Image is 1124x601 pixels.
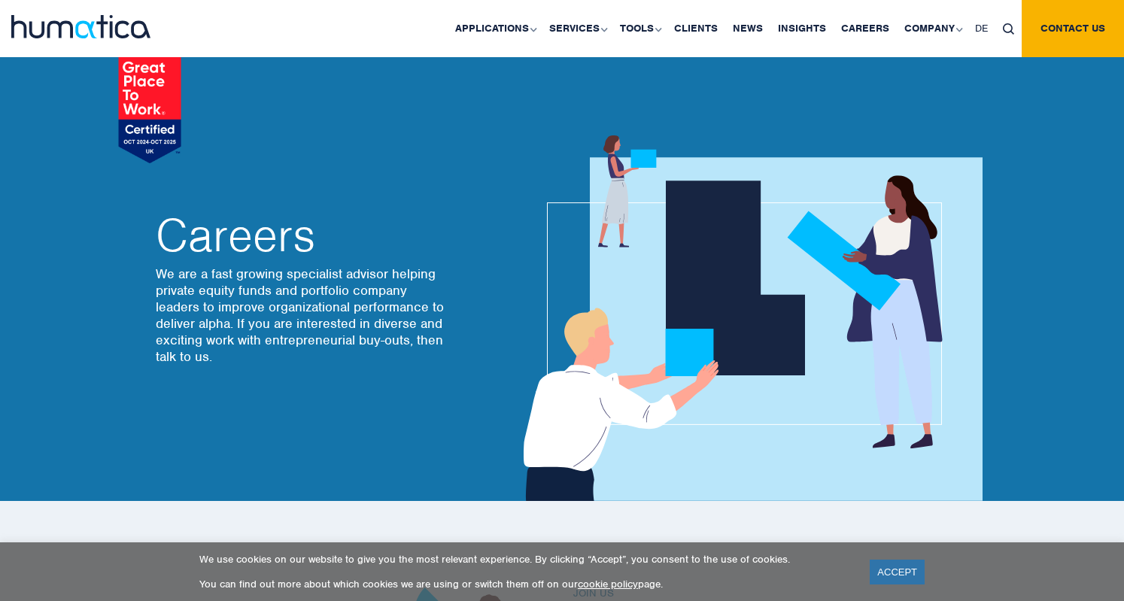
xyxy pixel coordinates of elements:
img: about_banner1 [509,135,983,501]
a: ACCEPT [870,560,925,584]
a: cookie policy [578,578,638,590]
img: logo [11,15,150,38]
p: You can find out more about which cookies we are using or switch them off on our page. [199,578,851,590]
span: DE [975,22,988,35]
p: We use cookies on our website to give you the most relevant experience. By clicking “Accept”, you... [199,553,851,566]
h2: Careers [156,213,449,258]
p: We are a fast growing specialist advisor helping private equity funds and portfolio company leade... [156,266,449,365]
img: search_icon [1003,23,1014,35]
